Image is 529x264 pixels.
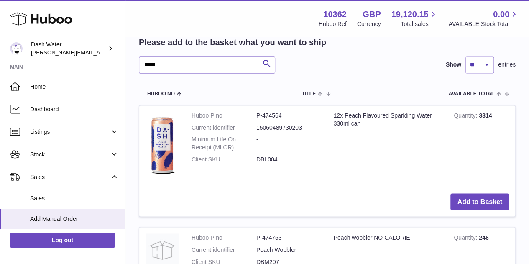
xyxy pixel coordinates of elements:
[192,156,256,164] dt: Client SKU
[454,112,479,121] strong: Quantity
[139,37,326,48] h2: Please add to the basket what you want to ship
[323,9,347,20] strong: 10362
[30,195,119,202] span: Sales
[30,83,119,91] span: Home
[449,91,494,97] span: AVAILABLE Total
[450,193,509,210] button: Add to Basket
[302,91,316,97] span: Title
[30,215,119,223] span: Add Manual Order
[448,20,519,28] span: AVAILABLE Stock Total
[256,136,321,151] dd: -
[256,156,321,164] dd: DBL004
[192,112,256,120] dt: Huboo P no
[454,234,479,243] strong: Quantity
[391,9,438,28] a: 19,120.15 Total sales
[319,20,347,28] div: Huboo Ref
[192,136,256,151] dt: Minimum Life On Receipt (MLOR)
[357,20,381,28] div: Currency
[446,61,461,69] label: Show
[147,91,175,97] span: Huboo no
[30,151,110,159] span: Stock
[363,9,381,20] strong: GBP
[31,49,168,56] span: [PERSON_NAME][EMAIL_ADDRESS][DOMAIN_NAME]
[498,61,516,69] span: entries
[256,246,321,254] dd: Peach Wobbler
[447,105,515,187] td: 3314
[256,124,321,132] dd: 15060489730203
[30,173,110,181] span: Sales
[146,112,179,179] img: 12x Peach Flavoured Sparkling Water 330ml can
[192,124,256,132] dt: Current identifier
[256,233,321,241] dd: P-474753
[391,9,428,20] span: 19,120.15
[10,233,115,248] a: Log out
[401,20,438,28] span: Total sales
[448,9,519,28] a: 0.00 AVAILABLE Stock Total
[327,105,448,187] td: 12x Peach Flavoured Sparkling Water 330ml can
[256,112,321,120] dd: P-474564
[192,246,256,254] dt: Current identifier
[192,233,256,241] dt: Huboo P no
[30,105,119,113] span: Dashboard
[493,9,509,20] span: 0.00
[31,41,106,56] div: Dash Water
[10,42,23,55] img: james@dash-water.com
[30,128,110,136] span: Listings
